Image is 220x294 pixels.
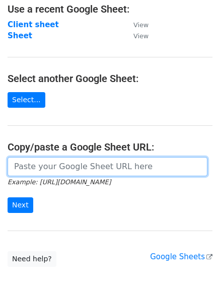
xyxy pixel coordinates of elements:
[133,21,149,29] small: View
[8,157,207,176] input: Paste your Google Sheet URL here
[123,31,149,40] a: View
[133,32,149,40] small: View
[8,3,212,15] h4: Use a recent Google Sheet:
[170,246,220,294] iframe: Chat Widget
[8,178,111,186] small: Example: [URL][DOMAIN_NAME]
[123,20,149,29] a: View
[8,72,212,85] h4: Select another Google Sheet:
[8,251,56,267] a: Need help?
[8,197,33,213] input: Next
[8,31,32,40] a: Sheet
[8,20,59,29] a: Client sheet
[150,252,212,261] a: Google Sheets
[8,141,212,153] h4: Copy/paste a Google Sheet URL:
[8,92,45,108] a: Select...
